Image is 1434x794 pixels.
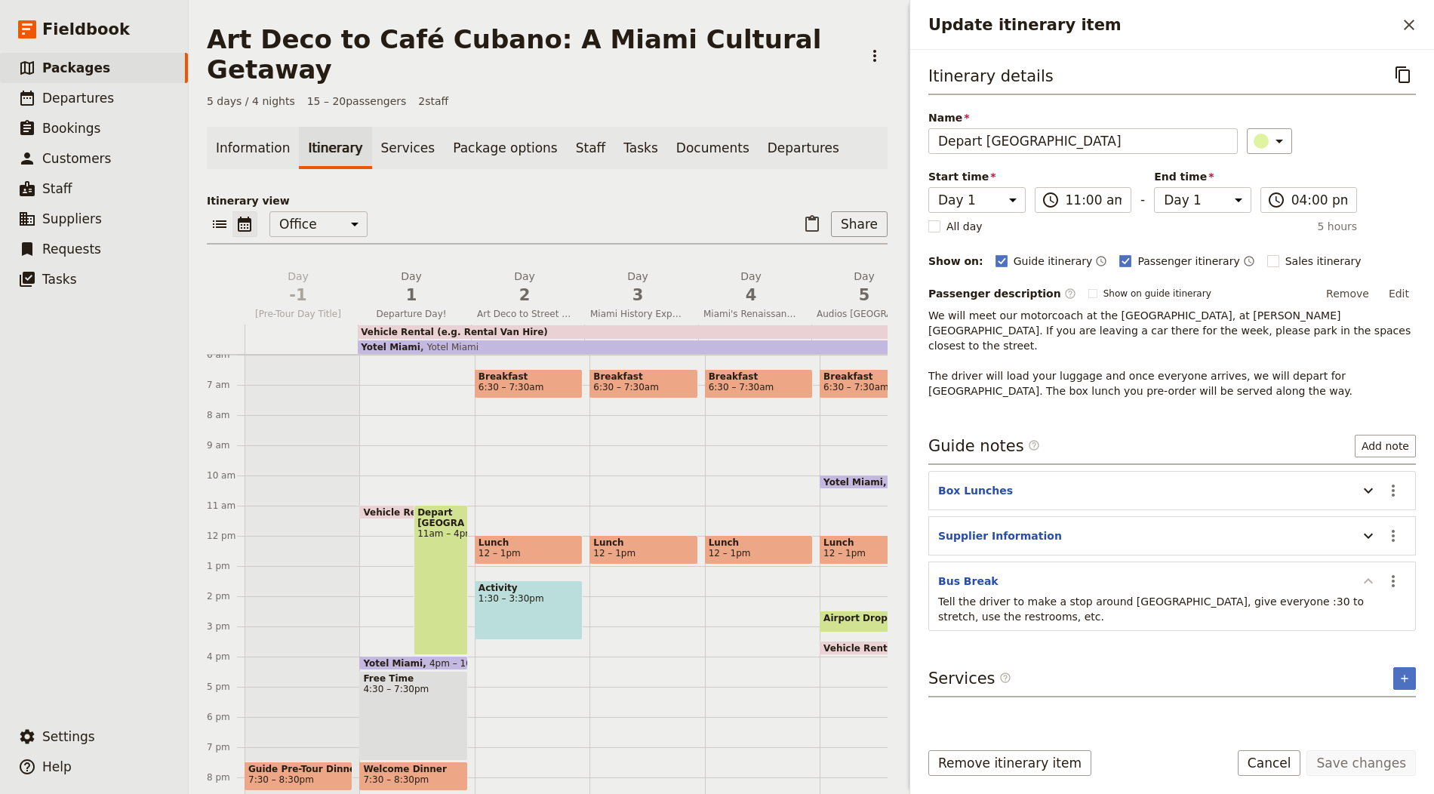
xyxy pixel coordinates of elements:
span: Yotel Miami [420,342,479,352]
span: 2 [477,284,572,306]
div: Activity1:30 – 3:30pm [475,580,583,640]
div: 4 pm [207,651,245,663]
span: Tasks [42,272,77,287]
h3: Guide notes [928,435,1040,457]
div: Vehicle Rental (e.g. Rental Van Hire) [359,505,451,519]
span: All day [946,219,983,234]
span: Guide itinerary [1014,254,1093,269]
div: Breakfast6:30 – 7:30am [705,369,813,399]
a: Package options [444,127,566,169]
span: 15 – 20 passengers [307,94,407,109]
span: ​ [1064,288,1076,300]
div: Yotel Miami4pm – 10am [820,475,928,489]
div: 12 pm [207,530,245,542]
div: Yotel Miami4pm – 10am [359,656,467,670]
span: Miami's Renaissance Mansion and OLLI at UM [697,308,805,320]
button: Day4Miami's Renaissance Mansion and OLLI at UM [697,269,811,325]
select: End time [1154,187,1251,213]
span: Lunch [709,537,809,548]
button: Copy itinerary item [1390,62,1416,88]
button: Add service inclusion [1393,667,1416,690]
span: Airport Drop Off [823,613,912,623]
h2: Day [590,269,685,306]
input: ​ [1066,191,1122,209]
div: Airport Drop Off2:30 – 3:15pm [820,611,928,632]
span: Vehicle Rental (e.g. Rental Van Hire) [823,643,1017,653]
div: Vehicle Rental (e.g. Rental Van Hire) [820,641,928,655]
span: 6:30 – 7:30am [479,382,544,392]
span: 12 – 1pm [593,548,635,559]
button: Actions [1380,568,1406,594]
a: Information [207,127,299,169]
button: Cancel [1238,750,1301,776]
div: Lunch12 – 1pm [705,535,813,565]
span: Passenger itinerary [1137,254,1239,269]
button: Add before day 3 [464,269,479,325]
span: 7:30 – 8:30pm [248,774,314,785]
span: 5 hours [1317,219,1357,234]
span: 1 [364,284,459,306]
span: - [1140,190,1145,213]
span: Show on guide itinerary [1103,288,1211,300]
span: Sales itinerary [1285,254,1362,269]
button: Day1Departure Day! [358,269,471,325]
button: Actions [1380,478,1406,503]
button: Remove itinerary item [928,750,1091,776]
button: Day-1[Pre-Tour Day Title] [245,269,358,325]
div: 1 pm [207,560,245,572]
div: 9 am [207,439,245,451]
button: List view [207,211,232,237]
span: Departures [42,91,114,106]
div: Breakfast6:30 – 7:30am [475,369,583,399]
span: Settings [42,729,95,744]
span: 11am – 4pm [417,528,464,539]
span: Welcome Dinner [363,764,463,774]
button: Box Lunches [938,483,1013,498]
div: 2 pm [207,590,245,602]
div: Free Time4:30 – 7:30pm [359,671,467,761]
span: [Pre-Tour Day Title] [245,308,352,320]
button: Add before day 2 [351,272,366,287]
div: 5 pm [207,681,245,693]
button: Calendar view [232,211,257,237]
input: Name [928,128,1238,154]
span: Activity [479,583,579,593]
span: Lunch [479,537,579,548]
h2: Day [251,269,346,306]
span: Yotel Miami [823,477,890,487]
span: Bookings [42,121,100,136]
div: Lunch12 – 1pm [475,535,583,565]
span: Suppliers [42,211,102,226]
button: Add note [1355,435,1416,457]
a: Departures [759,127,848,169]
div: 3 pm [207,620,245,632]
span: Customers [42,151,111,166]
span: 1:30 – 3:30pm [479,593,579,604]
span: -1 [251,284,346,306]
div: Welcome Dinner7:30 – 8:30pm [359,762,467,791]
span: Audios [GEOGRAPHIC_DATA] [811,308,918,320]
select: Start time [928,187,1026,213]
div: 6 pm [207,711,245,723]
span: Depart [GEOGRAPHIC_DATA] [417,507,464,528]
label: Passenger description [928,286,1076,301]
span: 12 – 1pm [823,548,866,559]
span: 6:30 – 7:30am [593,382,659,392]
button: Share [831,211,888,237]
h2: Update itinerary item [928,14,1396,36]
input: ​ [1291,191,1348,209]
span: Art Deco to Street Art [471,308,578,320]
a: Itinerary [299,127,371,169]
p: Itinerary view [207,193,888,208]
span: End time [1154,169,1251,184]
span: Lunch [823,537,924,548]
button: Actions [862,43,888,69]
span: Departure Day! [358,308,465,320]
div: Lunch12 – 1pm [820,535,928,565]
span: Free Time [363,673,463,684]
span: 5 [817,284,912,306]
a: Staff [567,127,615,169]
span: 6:30 – 7:30am [709,382,774,392]
h3: Itinerary details [928,65,1054,88]
div: Yotel MiamiYotel MiamiVehicle Rental (e.g. Rental Van Hire) [245,325,1038,354]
